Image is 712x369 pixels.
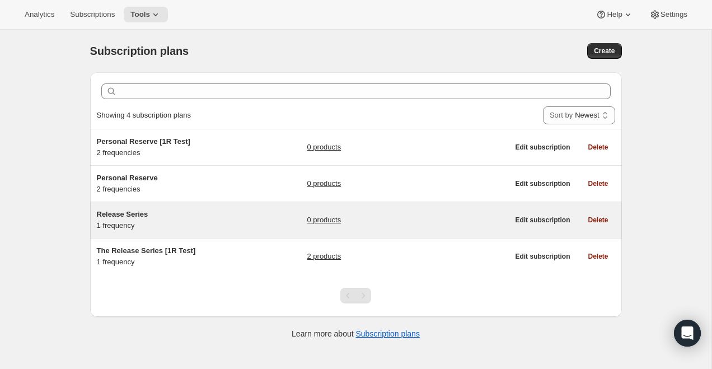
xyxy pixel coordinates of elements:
[124,7,168,22] button: Tools
[581,176,615,191] button: Delete
[90,45,189,57] span: Subscription plans
[97,136,237,158] div: 2 frequencies
[674,320,701,347] div: Open Intercom Messenger
[18,7,61,22] button: Analytics
[588,216,608,225] span: Delete
[97,137,190,146] span: Personal Reserve [1R Test]
[588,143,608,152] span: Delete
[97,210,148,218] span: Release Series
[97,246,196,255] span: The Release Series [1R Test]
[356,329,420,338] a: Subscription plans
[581,212,615,228] button: Delete
[292,328,420,339] p: Learn more about
[97,111,191,119] span: Showing 4 subscription plans
[63,7,121,22] button: Subscriptions
[581,139,615,155] button: Delete
[594,46,615,55] span: Create
[508,249,577,264] button: Edit subscription
[515,143,570,152] span: Edit subscription
[588,252,608,261] span: Delete
[97,172,237,195] div: 2 frequencies
[97,245,237,268] div: 1 frequency
[307,178,341,189] a: 0 products
[340,288,371,303] nav: Pagination
[97,209,237,231] div: 1 frequency
[307,142,341,153] a: 0 products
[661,10,687,19] span: Settings
[307,214,341,226] a: 0 products
[25,10,54,19] span: Analytics
[607,10,622,19] span: Help
[581,249,615,264] button: Delete
[70,10,115,19] span: Subscriptions
[515,252,570,261] span: Edit subscription
[589,7,640,22] button: Help
[97,174,158,182] span: Personal Reserve
[588,179,608,188] span: Delete
[508,176,577,191] button: Edit subscription
[508,139,577,155] button: Edit subscription
[130,10,150,19] span: Tools
[515,216,570,225] span: Edit subscription
[587,43,621,59] button: Create
[643,7,694,22] button: Settings
[307,251,341,262] a: 2 products
[515,179,570,188] span: Edit subscription
[508,212,577,228] button: Edit subscription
